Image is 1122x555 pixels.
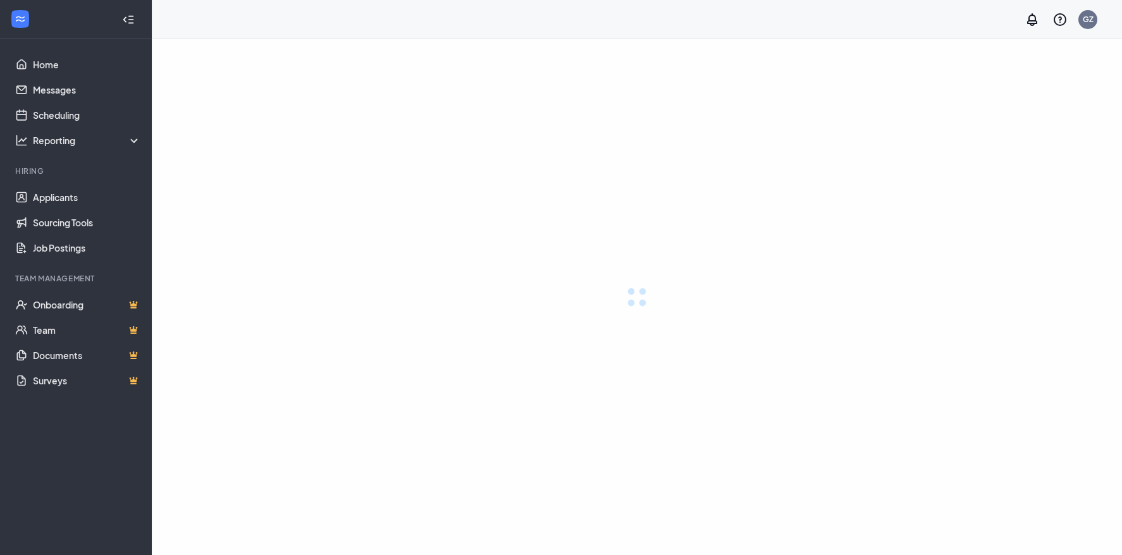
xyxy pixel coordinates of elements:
[15,166,139,176] div: Hiring
[33,102,141,128] a: Scheduling
[122,13,135,26] svg: Collapse
[1083,14,1094,25] div: GZ
[1052,12,1068,27] svg: QuestionInfo
[1025,12,1040,27] svg: Notifications
[15,134,28,147] svg: Analysis
[33,235,141,260] a: Job Postings
[33,210,141,235] a: Sourcing Tools
[33,368,141,393] a: SurveysCrown
[14,13,27,25] svg: WorkstreamLogo
[33,77,141,102] a: Messages
[15,273,139,284] div: Team Management
[33,52,141,77] a: Home
[33,292,141,317] a: OnboardingCrown
[33,185,141,210] a: Applicants
[33,134,142,147] div: Reporting
[33,317,141,343] a: TeamCrown
[33,343,141,368] a: DocumentsCrown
